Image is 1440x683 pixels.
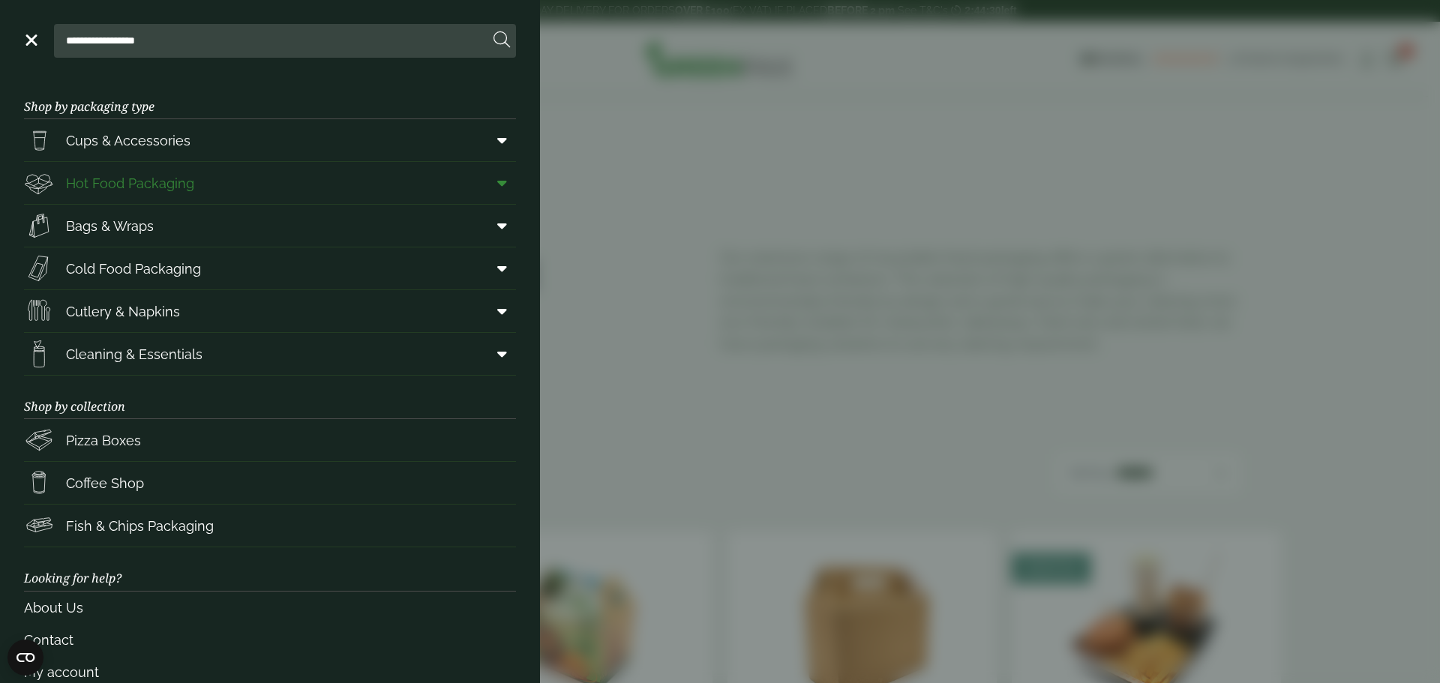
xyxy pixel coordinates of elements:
a: Cups & Accessories [24,119,516,161]
a: Cutlery & Napkins [24,290,516,332]
a: Cleaning & Essentials [24,333,516,375]
img: Sandwich_box.svg [24,253,54,283]
a: Pizza Boxes [24,419,516,461]
button: Open CMP widget [7,640,43,676]
span: Cleaning & Essentials [66,344,202,364]
a: Hot Food Packaging [24,162,516,204]
span: Cups & Accessories [66,130,190,151]
img: Deli_box.svg [24,168,54,198]
span: Cold Food Packaging [66,259,201,279]
img: Cutlery.svg [24,296,54,326]
h3: Looking for help? [24,547,516,591]
a: Cold Food Packaging [24,247,516,289]
a: About Us [24,592,516,624]
h3: Shop by collection [24,376,516,419]
h3: Shop by packaging type [24,76,516,119]
a: Coffee Shop [24,462,516,504]
span: Fish & Chips Packaging [66,516,214,536]
img: Pizza_boxes.svg [24,425,54,455]
a: Contact [24,624,516,656]
span: Cutlery & Napkins [66,301,180,322]
img: open-wipe.svg [24,339,54,369]
img: Paper_carriers.svg [24,211,54,241]
img: PintNhalf_cup.svg [24,125,54,155]
span: Coffee Shop [66,473,144,493]
img: HotDrink_paperCup.svg [24,468,54,498]
a: Bags & Wraps [24,205,516,247]
img: FishNchip_box.svg [24,511,54,541]
span: Bags & Wraps [66,216,154,236]
span: Hot Food Packaging [66,173,194,193]
a: Fish & Chips Packaging [24,505,516,547]
span: Pizza Boxes [66,430,141,451]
